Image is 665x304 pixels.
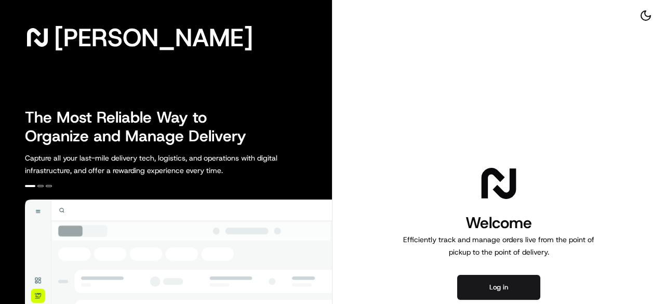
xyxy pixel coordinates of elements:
[54,27,253,48] span: [PERSON_NAME]
[399,233,598,258] p: Efficiently track and manage orders live from the point of pickup to the point of delivery.
[399,213,598,233] h1: Welcome
[457,275,540,300] button: Log in
[25,108,258,146] h2: The Most Reliable Way to Organize and Manage Delivery
[25,152,324,177] p: Capture all your last-mile delivery tech, logistics, and operations with digital infrastructure, ...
